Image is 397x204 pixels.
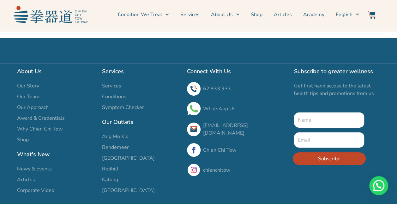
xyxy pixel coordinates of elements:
[211,7,239,22] a: About Us
[17,93,96,100] a: Our Team
[17,93,39,100] span: Our Team
[336,7,359,22] a: English
[102,187,155,194] span: [GEOGRAPHIC_DATA]
[17,114,65,122] span: Award & Credentials
[102,154,181,162] a: [GEOGRAPHIC_DATA]
[102,176,118,183] span: Katong
[17,136,29,143] span: Shop
[294,67,380,76] h2: Subscribe to greater wellness
[368,11,375,19] img: Website Icon-03
[102,82,181,90] a: Services
[102,104,181,111] a: Symptom Checker
[17,176,96,183] a: Articles
[203,167,230,174] a: chienchitow
[17,125,63,133] span: Why Chien Chi Tow
[293,152,366,165] button: Subscribe
[102,118,181,126] h2: Our Outlets
[102,154,155,162] span: [GEOGRAPHIC_DATA]
[17,67,96,76] h2: About Us
[336,11,352,18] span: English
[17,165,96,173] a: News & Events
[17,176,35,183] span: Articles
[102,165,118,173] span: Redhill
[117,7,169,22] a: Condition We Treat
[102,143,181,151] a: Bendemeer
[102,82,121,90] span: Services
[294,132,364,148] input: Email
[17,150,96,159] h2: What's New
[294,112,364,128] input: Name
[303,7,324,22] a: Academy
[102,93,181,100] a: Conditions
[180,7,200,22] a: Services
[17,125,96,133] a: Why Chien Chi Tow
[102,133,129,140] span: Ang Mo Kio
[102,165,181,173] a: Redhill
[102,176,181,183] a: Katong
[102,93,126,100] span: Conditions
[274,7,292,22] a: Articles
[17,82,96,90] a: Our Story
[91,7,359,22] nav: Menu
[17,187,96,194] a: Corporate Video
[187,67,288,76] h2: Connect With Us
[102,104,144,111] span: Symptom Checker
[102,133,181,140] a: Ang Mo Kio
[102,67,181,76] h2: Services
[203,147,236,154] a: Chien Chi Tow
[102,143,129,151] span: Bendemeer
[251,7,262,22] a: Shop
[294,112,364,170] form: New Form
[17,104,49,111] span: Our Approach
[17,187,54,194] span: Corporate Video
[17,104,96,111] a: Our Approach
[17,114,96,122] a: Award & Credentials
[203,85,231,92] a: 62 933 933
[203,122,248,137] a: [EMAIL_ADDRESS][DOMAIN_NAME]
[17,82,39,90] span: Our Story
[102,187,181,194] a: [GEOGRAPHIC_DATA]
[203,105,236,112] a: WhatsApp Us
[294,82,380,97] p: Get first hand access to the latest health tips and promotions from us
[318,155,340,163] span: Subscribe
[17,165,52,173] span: News & Events
[17,136,96,143] a: Shop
